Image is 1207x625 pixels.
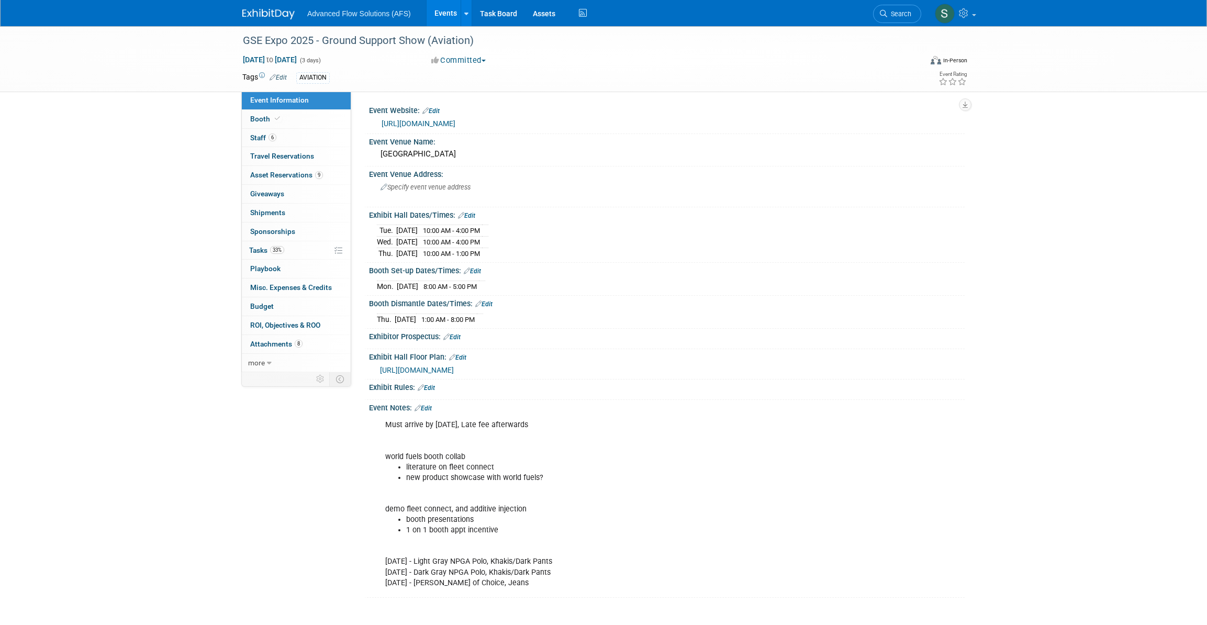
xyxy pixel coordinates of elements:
div: Booth Set-up Dates/Times: [369,263,965,276]
span: Giveaways [250,189,284,198]
div: In-Person [943,57,967,64]
span: [DATE] [DATE] [242,55,297,64]
span: (3 days) [299,57,321,64]
span: more [248,359,265,367]
span: 8 [295,340,303,348]
td: Tags [242,72,287,84]
span: Shipments [250,208,285,217]
li: literature on fleet connect [406,462,843,473]
img: Steve McAnally [935,4,955,24]
a: Misc. Expenses & Credits [242,278,351,297]
span: Staff [250,133,276,142]
span: Sponsorships [250,227,295,236]
span: ROI, Objectives & ROO [250,321,320,329]
div: Event Rating [938,72,967,77]
div: Exhibitor Prospectus: [369,329,965,342]
div: Event Website: [369,103,965,116]
a: Asset Reservations9 [242,166,351,184]
div: Event Format [859,54,967,70]
td: [DATE] [396,237,418,248]
a: Shipments [242,204,351,222]
td: [DATE] [395,314,416,325]
a: Edit [422,107,440,115]
td: Personalize Event Tab Strip [311,372,330,386]
a: [URL][DOMAIN_NAME] [380,366,454,374]
a: more [242,354,351,372]
span: Specify event venue address [381,183,471,191]
td: Thu. [377,248,396,259]
a: Edit [443,333,461,341]
td: [DATE] [397,281,418,292]
a: ROI, Objectives & ROO [242,316,351,334]
div: GSE Expo 2025 - Ground Support Show (Aviation) [239,31,906,50]
img: ExhibitDay [242,9,295,19]
td: [DATE] [396,225,418,237]
span: Asset Reservations [250,171,323,179]
li: new product showcase with world fuels? [406,473,843,483]
span: 10:00 AM - 4:00 PM [423,238,480,246]
span: 6 [269,133,276,141]
span: Search [887,10,911,18]
span: to [265,55,275,64]
td: Mon. [377,281,397,292]
span: Booth [250,115,282,123]
li: booth presentations [406,515,843,525]
span: Playbook [250,264,281,273]
a: Edit [415,405,432,412]
button: Committed [428,55,490,66]
a: Search [873,5,921,23]
a: Edit [458,212,475,219]
i: Booth reservation complete [275,116,280,121]
a: Edit [464,267,481,275]
a: Travel Reservations [242,147,351,165]
td: Thu. [377,314,395,325]
span: Budget [250,302,274,310]
a: [URL][DOMAIN_NAME] [382,119,455,128]
td: Wed. [377,237,396,248]
img: Format-Inperson.png [931,56,941,64]
td: [DATE] [396,248,418,259]
a: Edit [449,354,466,361]
a: Attachments8 [242,335,351,353]
td: Tue. [377,225,396,237]
span: 33% [270,246,284,254]
div: Event Venue Address: [369,166,965,180]
span: 8:00 AM - 5:00 PM [423,283,477,291]
div: Event Venue Name: [369,134,965,147]
span: 1:00 AM - 8:00 PM [421,316,475,323]
td: Toggle Event Tabs [330,372,351,386]
span: Advanced Flow Solutions (AFS) [307,9,411,18]
div: Exhibit Hall Floor Plan: [369,349,965,363]
div: Must arrive by [DATE], Late fee afterwards world fuels booth collab demo fleet connect, and addit... [378,415,850,593]
div: Event Notes: [369,400,965,414]
div: Exhibit Hall Dates/Times: [369,207,965,221]
div: Exhibit Rules: [369,380,965,393]
a: Playbook [242,260,351,278]
span: Attachments [250,340,303,348]
span: 10:00 AM - 1:00 PM [423,250,480,258]
div: [GEOGRAPHIC_DATA] [377,146,957,162]
span: 9 [315,171,323,179]
a: Staff6 [242,129,351,147]
span: Tasks [249,246,284,254]
a: Booth [242,110,351,128]
span: Event Information [250,96,309,104]
a: Sponsorships [242,222,351,241]
span: Misc. Expenses & Credits [250,283,332,292]
div: AVIATION [296,72,330,83]
li: 1 on 1 booth appt incentive [406,525,843,535]
a: Giveaways [242,185,351,203]
span: Travel Reservations [250,152,314,160]
a: Edit [475,300,493,308]
span: 10:00 AM - 4:00 PM [423,227,480,235]
a: Edit [418,384,435,392]
a: Edit [270,74,287,81]
a: Budget [242,297,351,316]
a: Tasks33% [242,241,351,260]
div: Booth Dismantle Dates/Times: [369,296,965,309]
a: Event Information [242,91,351,109]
